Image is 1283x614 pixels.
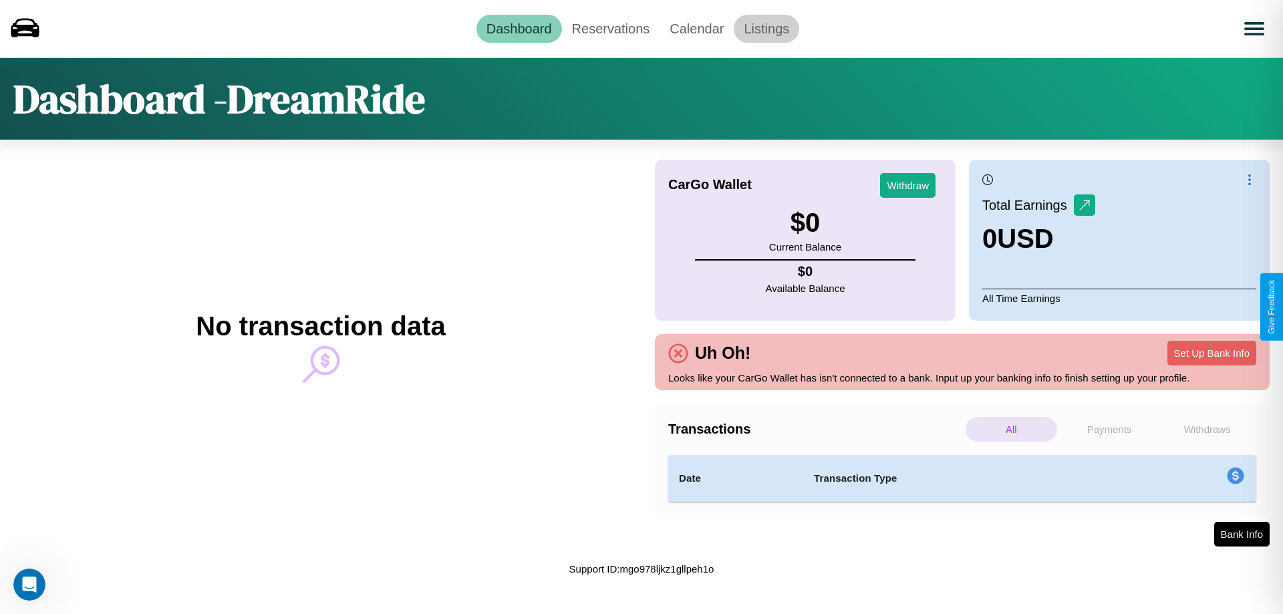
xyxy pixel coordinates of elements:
h4: Transaction Type [814,470,1117,486]
h3: $ 0 [769,208,841,238]
p: Total Earnings [982,193,1074,217]
h4: Date [679,470,793,486]
p: All [966,417,1057,442]
button: Open menu [1236,10,1273,47]
p: Payments [1064,417,1155,442]
a: Listings [734,15,799,43]
iframe: Intercom live chat [13,569,45,601]
p: Current Balance [769,238,841,256]
p: Looks like your CarGo Wallet has isn't connected to a bank. Input up your banking info to finish ... [668,369,1256,387]
h4: Uh Oh! [688,343,757,363]
a: Reservations [562,15,660,43]
div: Give Feedback [1267,280,1276,334]
p: Support ID: mgo978ljkz1gllpeh1o [569,560,714,578]
button: Bank Info [1214,522,1270,547]
a: Calendar [660,15,734,43]
table: simple table [668,455,1256,502]
button: Withdraw [880,173,936,198]
h3: 0 USD [982,224,1095,254]
h2: No transaction data [196,311,445,341]
h1: Dashboard - DreamRide [13,71,425,126]
h4: $ 0 [766,264,845,279]
p: Available Balance [766,279,845,297]
a: Dashboard [476,15,562,43]
h4: CarGo Wallet [668,177,752,192]
button: Set Up Bank Info [1167,341,1256,365]
p: All Time Earnings [982,289,1256,307]
h4: Transactions [668,422,962,437]
p: Withdraws [1161,417,1253,442]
